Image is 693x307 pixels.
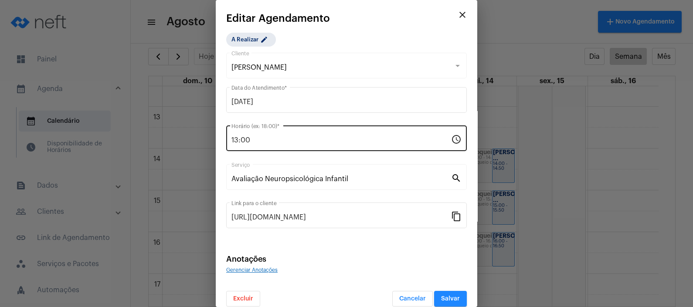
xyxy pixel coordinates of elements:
mat-icon: search [451,172,462,183]
mat-icon: close [457,10,468,20]
mat-icon: content_copy [451,211,462,221]
input: Pesquisar serviço [231,175,451,183]
span: Gerenciar Anotações [226,267,278,273]
mat-chip: A Realizar [226,33,276,47]
mat-icon: edit [260,36,271,46]
span: Salvar [441,296,460,302]
button: Salvar [434,291,467,307]
span: [PERSON_NAME] [231,64,287,71]
button: Excluir [226,291,260,307]
button: Cancelar [392,291,433,307]
span: Anotações [226,255,266,263]
span: Excluir [233,296,253,302]
input: Horário [231,136,451,144]
mat-icon: schedule [451,134,462,144]
span: Editar Agendamento [226,13,330,24]
span: Cancelar [399,296,426,302]
input: Link [231,213,451,221]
